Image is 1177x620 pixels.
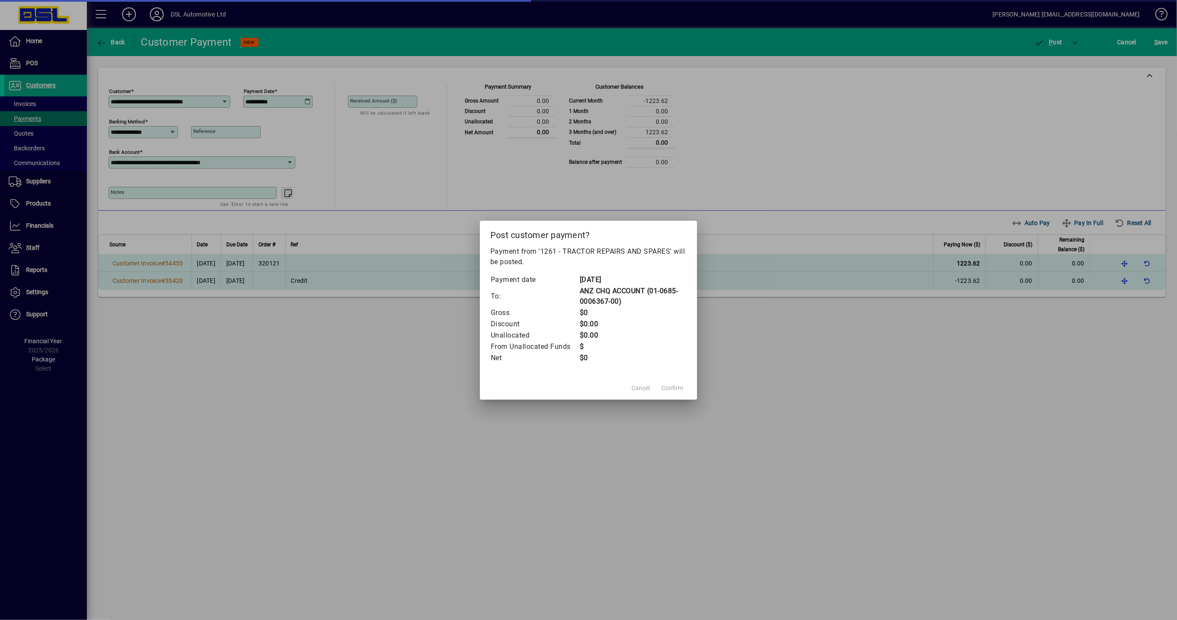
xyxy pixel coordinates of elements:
[490,246,687,267] p: Payment from '1261 - TRACTOR REPAIRS AND SPARES' will be posted.
[579,318,687,330] td: $0.00
[490,341,579,352] td: From Unallocated Funds
[579,307,687,318] td: $0
[579,274,687,285] td: [DATE]
[480,221,697,246] h2: Post customer payment?
[490,307,579,318] td: Gross
[490,285,579,307] td: To:
[579,330,687,341] td: $0.00
[490,318,579,330] td: Discount
[579,352,687,364] td: $0
[490,352,579,364] td: Net
[579,341,687,352] td: $
[490,274,579,285] td: Payment date
[490,330,579,341] td: Unallocated
[579,285,687,307] td: ANZ CHQ ACCOUNT (01-0685-0006367-00)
